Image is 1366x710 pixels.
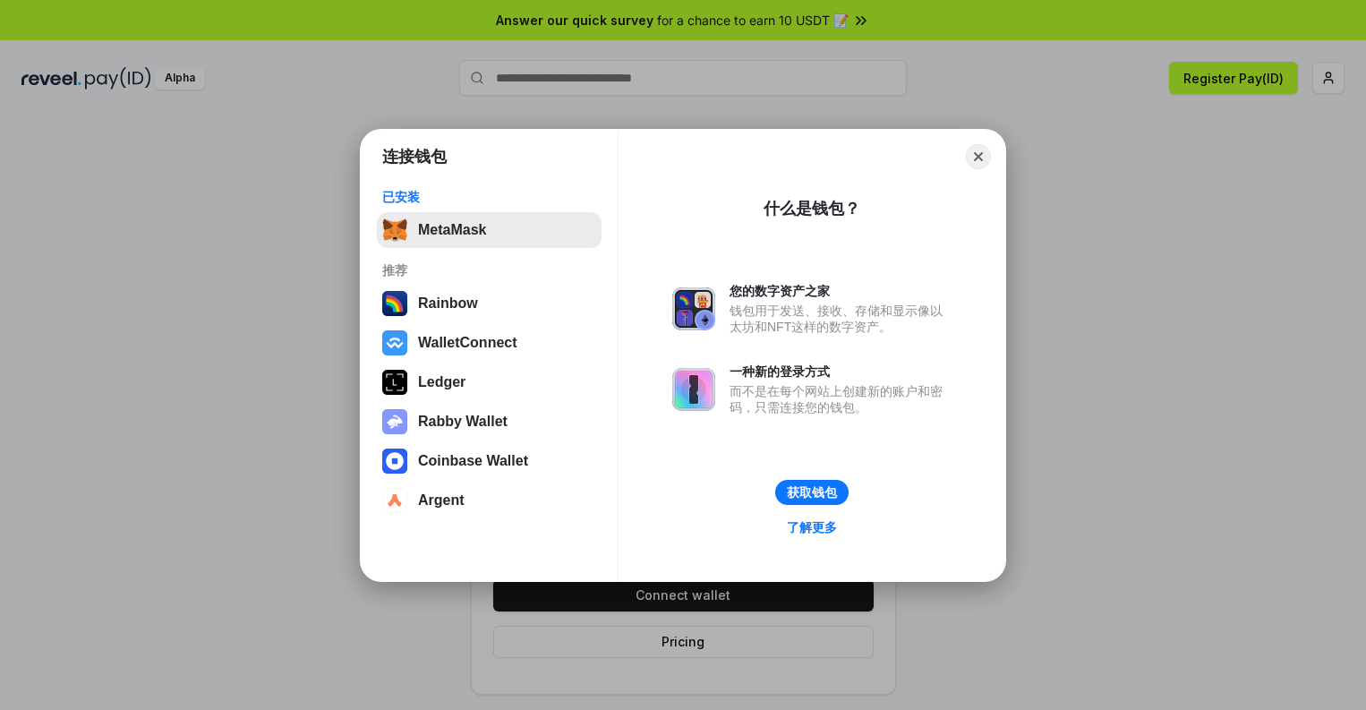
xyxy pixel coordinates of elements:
div: 获取钱包 [787,484,837,500]
img: svg+xml,%3Csvg%20xmlns%3D%22http%3A%2F%2Fwww.w3.org%2F2000%2Fsvg%22%20fill%3D%22none%22%20viewBox... [672,287,715,330]
img: svg+xml,%3Csvg%20xmlns%3D%22http%3A%2F%2Fwww.w3.org%2F2000%2Fsvg%22%20fill%3D%22none%22%20viewBox... [382,409,407,434]
button: Rabby Wallet [377,404,602,440]
div: 已安装 [382,189,596,205]
div: Rabby Wallet [418,414,508,430]
div: 了解更多 [787,519,837,535]
button: Rainbow [377,286,602,321]
a: 了解更多 [776,516,848,539]
button: WalletConnect [377,325,602,361]
div: 您的数字资产之家 [730,283,952,299]
button: 获取钱包 [775,480,849,505]
button: MetaMask [377,212,602,248]
div: 一种新的登录方式 [730,364,952,380]
div: 什么是钱包？ [764,198,860,219]
div: 钱包用于发送、接收、存储和显示像以太坊和NFT这样的数字资产。 [730,303,952,335]
div: Argent [418,492,465,509]
div: 推荐 [382,262,596,278]
div: Rainbow [418,295,478,312]
img: svg+xml,%3Csvg%20width%3D%2228%22%20height%3D%2228%22%20viewBox%3D%220%200%2028%2028%22%20fill%3D... [382,488,407,513]
img: svg+xml,%3Csvg%20width%3D%2228%22%20height%3D%2228%22%20viewBox%3D%220%200%2028%2028%22%20fill%3D... [382,330,407,355]
div: MetaMask [418,222,486,238]
h1: 连接钱包 [382,146,447,167]
div: WalletConnect [418,335,517,351]
div: Coinbase Wallet [418,453,528,469]
img: svg+xml,%3Csvg%20width%3D%2228%22%20height%3D%2228%22%20viewBox%3D%220%200%2028%2028%22%20fill%3D... [382,449,407,474]
button: Coinbase Wallet [377,443,602,479]
div: 而不是在每个网站上创建新的账户和密码，只需连接您的钱包。 [730,383,952,415]
img: svg+xml,%3Csvg%20xmlns%3D%22http%3A%2F%2Fwww.w3.org%2F2000%2Fsvg%22%20fill%3D%22none%22%20viewBox... [672,368,715,411]
button: Argent [377,483,602,518]
img: svg+xml,%3Csvg%20width%3D%22120%22%20height%3D%22120%22%20viewBox%3D%220%200%20120%20120%22%20fil... [382,291,407,316]
div: Ledger [418,374,465,390]
img: svg+xml,%3Csvg%20fill%3D%22none%22%20height%3D%2233%22%20viewBox%3D%220%200%2035%2033%22%20width%... [382,218,407,243]
button: Ledger [377,364,602,400]
button: Close [966,144,991,169]
img: svg+xml,%3Csvg%20xmlns%3D%22http%3A%2F%2Fwww.w3.org%2F2000%2Fsvg%22%20width%3D%2228%22%20height%3... [382,370,407,395]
